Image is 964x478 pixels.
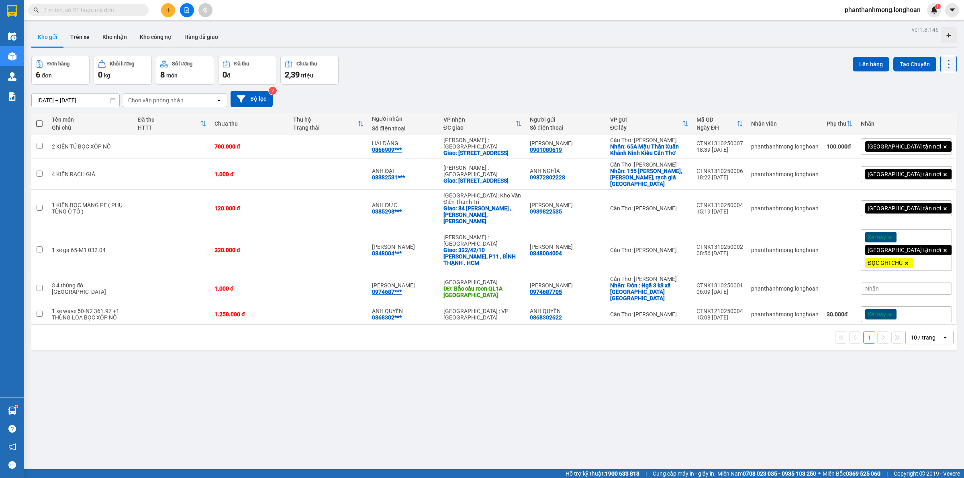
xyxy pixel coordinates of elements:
span: [GEOGRAPHIC_DATA] tận nơi [868,171,941,178]
input: Tìm tên, số ĐT hoặc mã đơn [44,6,139,14]
div: Mã GD [696,116,737,123]
div: Đã thu [138,116,200,123]
button: Tạo Chuyến [893,57,936,71]
div: HTTT [138,124,200,131]
button: Đã thu0đ [218,56,276,85]
div: Tạo kho hàng mới [941,27,957,43]
div: CTNK1210250004 [696,308,743,314]
button: plus [161,3,175,17]
button: Trên xe [64,27,96,47]
div: Cần Thơ: [PERSON_NAME] [610,276,688,282]
div: CTNK1310250002 [696,244,743,250]
button: file-add [180,3,194,17]
div: Giao: 84 KIM NGƯU , THANH NHÀN, HÀ NỘI [443,205,522,224]
button: Kho gửi [31,27,64,47]
span: Nhãn [865,285,879,292]
div: 1 xe ga 65-M1 032.04 [52,247,130,253]
span: question-circle [8,425,16,433]
strong: 0708 023 035 - 0935 103 250 [743,470,816,477]
span: 1 [936,4,939,9]
strong: 30.000 đ [827,311,848,317]
div: Nhận: 65A Mậu Thân Xuân Khánh Ninh Kiều Cần Thơ [610,143,688,156]
div: [GEOGRAPHIC_DATA] : VP [GEOGRAPHIC_DATA] [443,308,522,321]
div: VP gửi [610,116,682,123]
div: Cần Thơ: [PERSON_NAME] [610,247,688,253]
th: Toggle SortBy [823,113,857,134]
span: [GEOGRAPHIC_DATA] tận nơi [868,143,941,150]
div: 700.000 đ [214,143,285,150]
button: Khối lượng0kg [94,56,152,85]
span: 0 [223,70,227,79]
div: Số điện thoại [372,125,435,132]
div: Số lượng [172,61,192,67]
div: phanthanhmong.longhoan [751,143,819,150]
div: Ngày ĐH [696,124,737,131]
div: Tên món [52,116,130,123]
span: aim [202,7,208,13]
span: 0 [98,70,102,79]
div: VP nhận [443,116,516,123]
div: DĐ: Bắc cầu roon QL1A Quảng Bình [443,285,522,298]
span: notification [8,443,16,451]
div: Đơn hàng [47,61,69,67]
input: Select a date range. [32,94,119,107]
button: Hàng đã giao [178,27,225,47]
div: phanthanhmong.longhoan [751,205,819,212]
div: Cần Thơ: [PERSON_NAME] [610,205,688,212]
div: Chưa thu [296,61,317,67]
div: Cần Thơ: [PERSON_NAME] [610,161,688,168]
span: file-add [184,7,190,13]
div: ANH ĐẠI [372,168,435,174]
div: Giao: 134/1 Cách Mạng Tháng 8, Phường 10, Quận 3 [443,150,522,156]
span: [GEOGRAPHIC_DATA] tận nơi [868,246,941,254]
div: phanthanhmong.longhoan [751,171,819,177]
div: Nguyễn Thị Mỹ Nhi [530,140,602,146]
img: warehouse-icon [8,52,16,61]
span: caret-down [949,6,956,14]
div: Phạm Ngọc Sơn [530,282,602,289]
div: 0868302622 [530,314,562,321]
span: plus [165,7,171,13]
strong: 0369 525 060 [846,470,880,477]
strong: 1900 633 818 [605,470,639,477]
div: Giao: số 1 đường 31b, phường an phú quận 2 HCM [443,177,522,184]
div: 1 xe wave 50-N2 361.97 +1 THÙNG LOA BỌC XỐP NỔ [52,308,130,321]
div: Cần Thơ: [PERSON_NAME] [610,311,688,317]
div: phanthanhmong.longhoan [751,285,819,292]
div: 0901080619 [530,146,562,153]
div: ĐC lấy [610,124,682,131]
span: Mã đơn: CTNK1310250007 [3,49,123,59]
div: Đã thu [234,61,249,67]
div: Người nhận [372,116,435,122]
div: phanthanhmong.longhoan [751,311,819,317]
div: Phạm Ngọc Sơn [372,282,435,289]
div: 0974687705 [530,289,562,295]
img: logo-vxr [7,5,17,17]
span: Ngày in phiếu: 18:39 ngày [51,16,162,24]
div: 15:08 [DATE] [696,314,743,321]
div: 120.000 đ [214,205,285,212]
div: [PERSON_NAME] : [GEOGRAPHIC_DATA] [443,165,522,177]
div: 1.250.000 đ [214,311,285,317]
span: triệu [301,72,313,79]
span: Miền Bắc [823,469,880,478]
th: Toggle SortBy [606,113,692,134]
button: Đơn hàng6đơn [31,56,90,85]
span: Xe máy [868,311,886,318]
span: 2,39 [285,70,300,79]
span: đ [227,72,230,79]
div: ANH NGHĨA [530,168,602,174]
span: món [166,72,178,79]
div: [PERSON_NAME] : [GEOGRAPHIC_DATA] [443,234,522,247]
div: 18:39 [DATE] [696,146,743,153]
div: Khối lượng [110,61,134,67]
div: CTNK1310250001 [696,282,743,289]
button: aim [198,3,212,17]
div: 06:09 [DATE] [696,289,743,295]
div: Chọn văn phòng nhận [128,96,184,104]
div: [GEOGRAPHIC_DATA]: Kho Văn Điển Thanh Trì [443,192,522,205]
span: | [645,469,647,478]
div: 09872802228 [530,174,565,181]
div: phanthanhmong.longhoan [751,247,819,253]
button: 1 [863,332,875,344]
